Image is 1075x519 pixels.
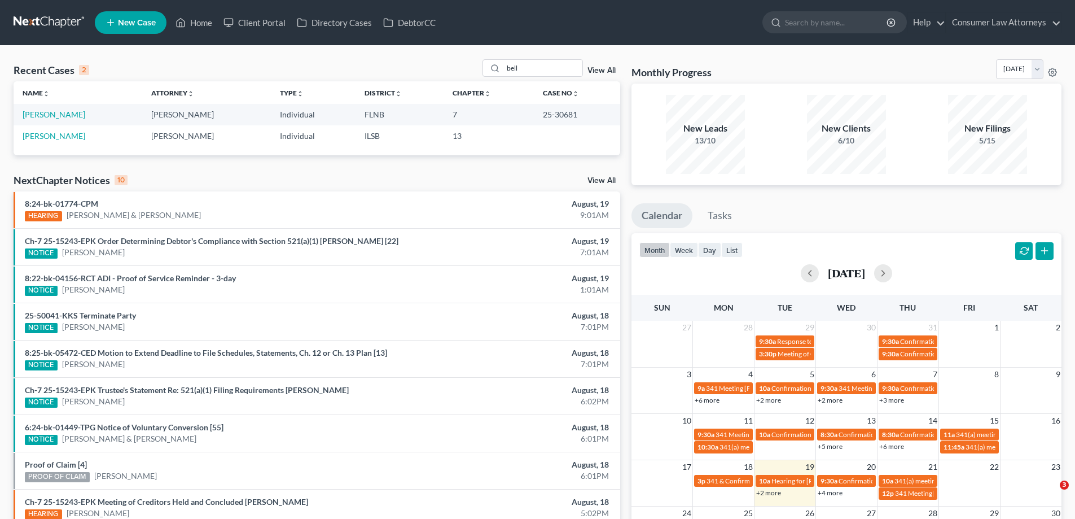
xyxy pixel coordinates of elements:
[866,414,877,428] span: 13
[25,398,58,408] div: NOTICE
[932,368,938,381] span: 7
[807,122,886,135] div: New Clients
[23,131,85,141] a: [PERSON_NAME]
[453,89,491,97] a: Chapterunfold_more
[837,303,855,312] span: Wed
[698,242,721,258] button: day
[697,203,742,228] a: Tasks
[706,384,797,392] span: 341 Meeting [PERSON_NAME]
[879,396,904,404] a: +3 more
[743,460,754,474] span: 18
[422,235,609,247] div: August, 19
[870,368,877,381] span: 6
[25,472,90,482] div: PROOF OF CLAIM
[946,12,1061,33] a: Consumer Law Attorneys
[25,435,58,445] div: NOTICE
[697,430,714,439] span: 9:30a
[23,110,85,119] a: [PERSON_NAME]
[23,89,50,97] a: Nameunfold_more
[422,508,609,519] div: 5:02PM
[422,396,609,407] div: 6:02PM
[395,90,402,97] i: unfold_more
[820,430,837,439] span: 8:30a
[944,430,955,439] span: 11a
[948,135,1027,146] div: 5/15
[422,422,609,433] div: August, 18
[839,477,967,485] span: Confirmation hearing for [PERSON_NAME]
[719,443,828,451] span: 341(a) meeting for [PERSON_NAME]
[697,443,718,451] span: 10:30a
[895,489,1041,498] span: 341 Meeting [PERSON_NAME] [PERSON_NAME]
[681,414,692,428] span: 10
[707,477,844,485] span: 341 & Confirmation Hearing [PERSON_NAME]
[743,414,754,428] span: 11
[989,414,1000,428] span: 15
[444,104,533,125] td: 7
[714,303,734,312] span: Mon
[785,12,888,33] input: Search by name...
[444,125,533,146] td: 13
[115,175,128,185] div: 10
[422,385,609,396] div: August, 18
[543,89,579,97] a: Case Nounfold_more
[756,489,781,497] a: +2 more
[759,337,776,346] span: 9:30a
[422,347,609,359] div: August, 18
[142,104,271,125] td: [PERSON_NAME]
[839,384,930,392] span: 341 Meeting [PERSON_NAME]
[25,360,58,370] div: NOTICE
[927,460,938,474] span: 21
[697,477,705,485] span: 3p
[271,104,356,125] td: Individual
[804,460,815,474] span: 19
[587,177,616,185] a: View All
[25,323,58,333] div: NOTICE
[759,477,770,485] span: 10a
[1055,368,1061,381] span: 9
[879,442,904,451] a: +6 more
[62,396,125,407] a: [PERSON_NAME]
[900,384,1019,392] span: Confirmation Hearing [PERSON_NAME]
[422,321,609,333] div: 7:01PM
[587,67,616,75] a: View All
[771,430,918,439] span: Confirmation Hearing Tin, [GEOGRAPHIC_DATA]
[62,359,125,370] a: [PERSON_NAME]
[759,430,770,439] span: 10a
[778,350,903,358] span: Meeting of Creditors for [PERSON_NAME]
[25,236,398,246] a: Ch-7 25-15243-EPK Order Determining Debtor's Compliance with Section 521(a)(1) [PERSON_NAME] [22]
[777,337,915,346] span: Response to TST's Objection [PERSON_NAME]
[894,477,1003,485] span: 341(a) meeting for [PERSON_NAME]
[989,460,1000,474] span: 22
[67,508,129,519] a: [PERSON_NAME]
[25,348,387,357] a: 8:25-bk-05472-CED Motion to Extend Deadline to File Schedules, Statements, Ch. 12 or Ch. 13 Plan ...
[25,385,349,395] a: Ch-7 25-15243-EPK Trustee's Statement Re: 521(a)(1) Filing Requirements [PERSON_NAME]
[25,311,136,320] a: 25-50041-KKS Terminate Party
[422,433,609,444] div: 6:01PM
[14,63,89,77] div: Recent Cases
[927,321,938,334] span: 31
[170,12,218,33] a: Home
[1050,460,1061,474] span: 23
[25,286,58,296] div: NOTICE
[818,396,843,404] a: +2 more
[1060,481,1069,490] span: 3
[882,489,894,498] span: 12p
[900,303,916,312] span: Thu
[993,368,1000,381] span: 8
[686,368,692,381] span: 3
[631,66,712,79] h3: Monthly Progress
[94,470,157,482] a: [PERSON_NAME]
[697,384,705,392] span: 9a
[882,350,899,358] span: 9:30a
[743,321,754,334] span: 28
[1037,481,1064,508] iframe: Intercom live chat
[828,267,865,279] h2: [DATE]
[966,443,1074,451] span: 341(a) meeting for [PERSON_NAME]
[631,203,692,228] a: Calendar
[14,173,128,187] div: NextChapter Notices
[907,12,945,33] a: Help
[866,460,877,474] span: 20
[747,368,754,381] span: 4
[572,90,579,97] i: unfold_more
[666,122,745,135] div: New Leads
